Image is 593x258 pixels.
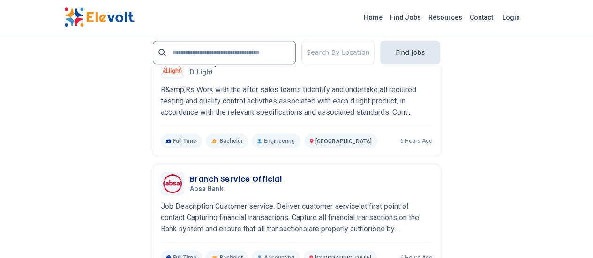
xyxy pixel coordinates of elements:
[163,58,182,76] img: d.light
[466,10,497,25] a: Contact
[360,10,386,25] a: Home
[161,55,432,148] a: d.lightQuality Assurance Techniciand.lightR&amp;Rs Work with the after sales teams tidentify and ...
[497,8,525,27] a: Login
[400,137,432,145] p: 6 hours ago
[161,201,432,235] p: Job Description Customer service: Deliver customer service at first point of contact Capturing fi...
[425,10,466,25] a: Resources
[219,137,242,145] span: Bachelor
[161,84,432,118] p: R&amp;Rs Work with the after sales teams tidentify and undertake all required testing and quality...
[252,133,300,148] p: Engineering
[190,185,224,193] span: Absa Bank
[161,133,203,148] p: Full Time
[163,174,182,193] img: Absa Bank
[315,138,372,145] span: [GEOGRAPHIC_DATA]
[190,68,213,77] span: d.light
[380,41,440,64] button: Find Jobs
[190,174,282,185] h3: Branch Service Official
[386,10,425,25] a: Find Jobs
[546,213,593,258] iframe: Chat Widget
[64,7,135,27] img: Elevolt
